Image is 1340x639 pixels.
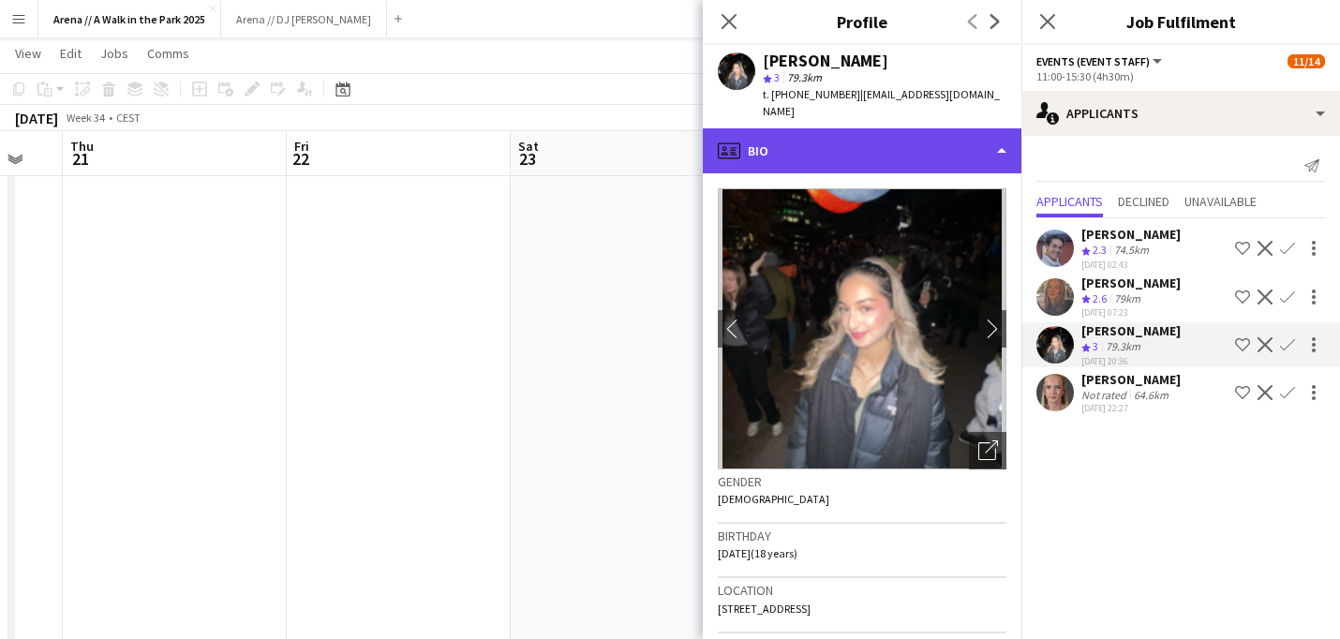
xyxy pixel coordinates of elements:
[1081,259,1181,271] div: [DATE] 02:43
[718,473,1006,490] h3: Gender
[718,546,797,560] span: [DATE] (18 years)
[1110,243,1153,259] div: 74.5km
[1036,54,1165,68] button: Events (Event Staff)
[718,492,829,506] span: [DEMOGRAPHIC_DATA]
[93,41,136,66] a: Jobs
[1036,69,1325,83] div: 11:00-15:30 (4h30m)
[718,582,1006,599] h3: Location
[1081,306,1181,319] div: [DATE] 07:23
[718,528,1006,544] h3: Birthday
[1081,275,1181,291] div: [PERSON_NAME]
[718,602,811,616] span: [STREET_ADDRESS]
[1081,322,1181,339] div: [PERSON_NAME]
[60,45,82,62] span: Edit
[147,45,189,62] span: Comms
[38,1,221,37] button: Arena // A Walk in the Park 2025
[1081,355,1181,367] div: [DATE] 20:36
[1081,371,1181,388] div: [PERSON_NAME]
[703,128,1021,173] div: Bio
[1110,291,1144,307] div: 79km
[763,52,888,69] div: [PERSON_NAME]
[70,138,94,155] span: Thu
[1102,339,1144,355] div: 79.3km
[763,87,1000,118] span: | [EMAIL_ADDRESS][DOMAIN_NAME]
[1093,243,1107,257] span: 2.3
[52,41,89,66] a: Edit
[62,111,109,125] span: Week 34
[518,138,539,155] span: Sat
[116,111,141,125] div: CEST
[1081,388,1130,402] div: Not rated
[783,70,826,84] span: 79.3km
[15,109,58,127] div: [DATE]
[703,9,1021,34] h3: Profile
[100,45,128,62] span: Jobs
[1118,195,1169,208] span: Declined
[763,87,860,101] span: t. [PHONE_NUMBER]
[291,148,309,170] span: 22
[1184,195,1257,208] span: Unavailable
[294,138,309,155] span: Fri
[1021,91,1340,136] div: Applicants
[140,41,197,66] a: Comms
[67,148,94,170] span: 21
[1036,54,1150,68] span: Events (Event Staff)
[15,45,41,62] span: View
[1130,388,1172,402] div: 64.6km
[1021,9,1340,34] h3: Job Fulfilment
[774,70,780,84] span: 3
[1093,339,1098,353] span: 3
[718,188,1006,469] img: Crew avatar or photo
[1081,226,1181,243] div: [PERSON_NAME]
[969,432,1006,469] div: Open photos pop-in
[515,148,539,170] span: 23
[1036,195,1103,208] span: Applicants
[7,41,49,66] a: View
[221,1,387,37] button: Arena // DJ [PERSON_NAME]
[1081,402,1181,414] div: [DATE] 22:27
[1093,291,1107,305] span: 2.6
[1288,54,1325,68] span: 11/14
